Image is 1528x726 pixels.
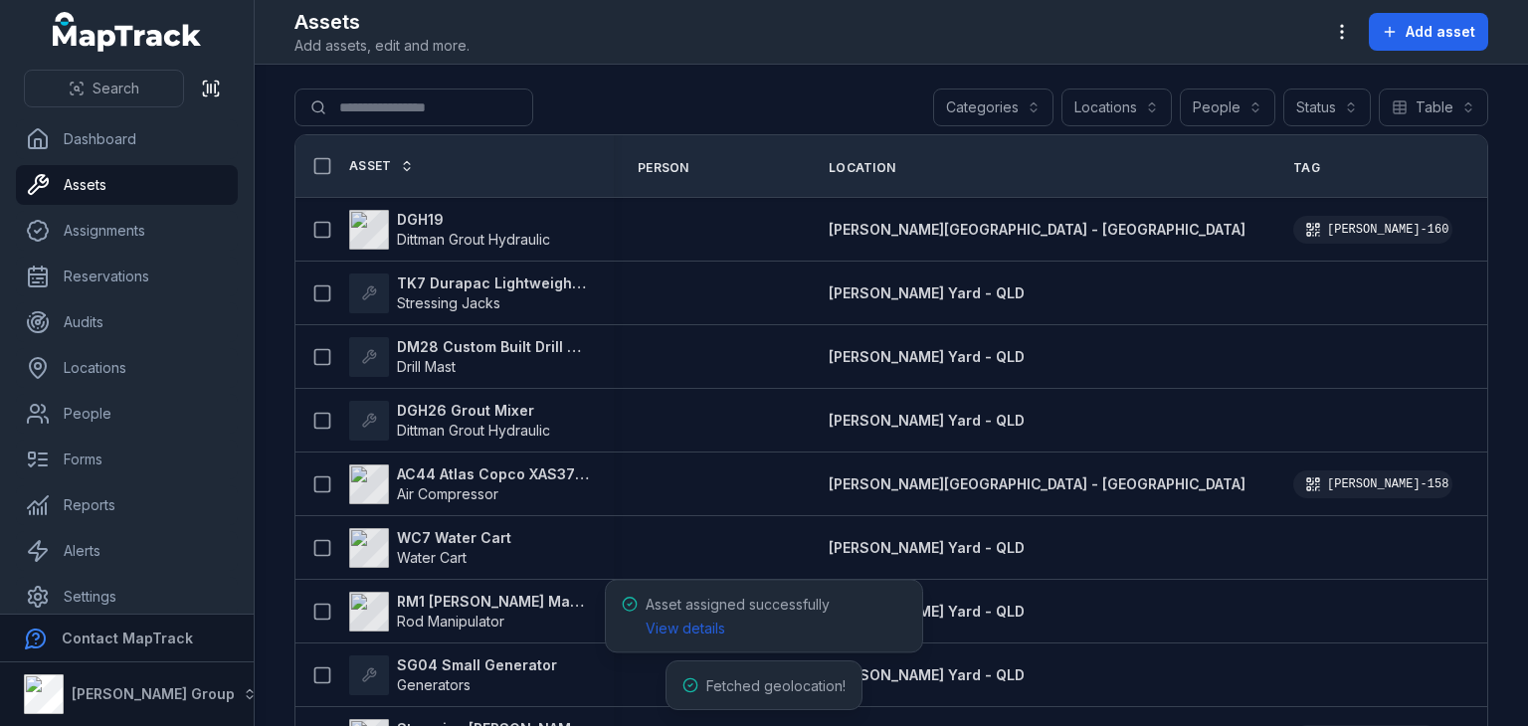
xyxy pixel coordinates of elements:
a: [PERSON_NAME] Yard - QLD [829,665,1025,685]
a: AC44 Atlas Copco XAS375TAAir Compressor [349,464,590,504]
span: Stressing Jacks [397,294,500,311]
a: DGH19Dittman Grout Hydraulic [349,210,550,250]
a: Asset [349,158,414,174]
a: Assets [16,165,238,205]
a: Assignments [16,211,238,251]
span: [PERSON_NAME][GEOGRAPHIC_DATA] - [GEOGRAPHIC_DATA] [829,221,1245,238]
a: Settings [16,577,238,617]
span: Air Compressor [397,485,498,502]
span: [PERSON_NAME] Yard - QLD [829,539,1025,556]
span: Dittman Grout Hydraulic [397,231,550,248]
span: Asset [349,158,392,174]
a: Locations [16,348,238,388]
strong: DGH26 Grout Mixer [397,401,550,421]
div: [PERSON_NAME]-160 [1293,216,1452,244]
span: Asset assigned successfully [646,596,830,636]
span: Search [93,79,139,98]
span: Fetched geolocation! [706,677,846,694]
a: RM1 [PERSON_NAME] ManipulatorRod Manipulator [349,592,590,632]
a: [PERSON_NAME] Yard - QLD [829,347,1025,367]
a: View details [646,619,725,638]
a: SG04 Small GeneratorGenerators [349,655,557,695]
a: WC7 Water CartWater Cart [349,528,511,568]
strong: AC44 Atlas Copco XAS375TA [397,464,590,484]
span: Water Cart [397,549,467,566]
a: Audits [16,302,238,342]
a: Alerts [16,531,238,571]
strong: DM28 Custom Built Drill Mast [397,337,590,357]
a: [PERSON_NAME] Yard - QLD [829,283,1025,303]
span: Person [638,160,689,176]
span: Add asset [1406,22,1475,42]
span: [PERSON_NAME] Yard - QLD [829,666,1025,683]
span: [PERSON_NAME] Yard - QLD [829,284,1025,301]
span: [PERSON_NAME] Yard - QLD [829,603,1025,620]
a: [PERSON_NAME][GEOGRAPHIC_DATA] - [GEOGRAPHIC_DATA] [829,474,1245,494]
div: [PERSON_NAME]-158 [1293,470,1452,498]
h2: Assets [294,8,470,36]
a: [PERSON_NAME][GEOGRAPHIC_DATA] - [GEOGRAPHIC_DATA] [829,220,1245,240]
button: Add asset [1369,13,1488,51]
a: DM28 Custom Built Drill MastDrill Mast [349,337,590,377]
a: DGH26 Grout MixerDittman Grout Hydraulic [349,401,550,441]
a: Reservations [16,257,238,296]
span: Add assets, edit and more. [294,36,470,56]
a: People [16,394,238,434]
strong: SG04 Small Generator [397,655,557,675]
a: TK7 Durapac Lightweight 100TStressing Jacks [349,273,590,313]
a: [PERSON_NAME] Yard - QLD [829,538,1025,558]
a: [PERSON_NAME] Yard - QLD [829,602,1025,622]
span: Location [829,160,895,176]
span: [PERSON_NAME] Yard - QLD [829,348,1025,365]
span: Generators [397,676,471,693]
a: MapTrack [53,12,202,52]
span: [PERSON_NAME] Yard - QLD [829,412,1025,429]
span: Tag [1293,160,1320,176]
a: Dashboard [16,119,238,159]
button: Locations [1061,89,1172,126]
span: [PERSON_NAME][GEOGRAPHIC_DATA] - [GEOGRAPHIC_DATA] [829,475,1245,492]
button: Categories [933,89,1053,126]
strong: RM1 [PERSON_NAME] Manipulator [397,592,590,612]
strong: TK7 Durapac Lightweight 100T [397,273,590,293]
strong: DGH19 [397,210,550,230]
span: Dittman Grout Hydraulic [397,422,550,439]
button: People [1180,89,1275,126]
button: Status [1283,89,1371,126]
button: Table [1379,89,1488,126]
span: Rod Manipulator [397,613,504,630]
span: Drill Mast [397,358,456,375]
a: [PERSON_NAME] Yard - QLD [829,411,1025,431]
a: Forms [16,440,238,479]
a: Reports [16,485,238,525]
strong: [PERSON_NAME] Group [72,685,235,702]
strong: WC7 Water Cart [397,528,511,548]
button: Search [24,70,184,107]
strong: Contact MapTrack [62,630,193,646]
